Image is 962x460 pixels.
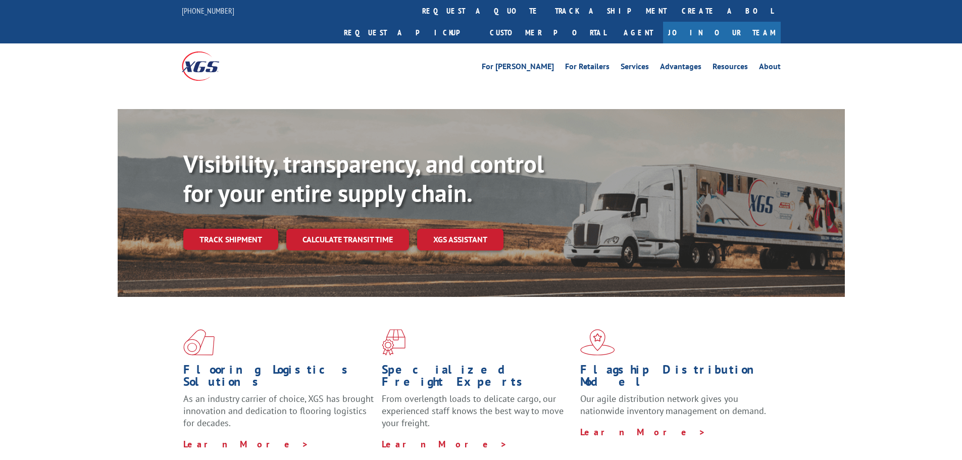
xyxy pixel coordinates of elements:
[183,329,215,355] img: xgs-icon-total-supply-chain-intelligence-red
[183,229,278,250] a: Track shipment
[417,229,503,250] a: XGS ASSISTANT
[565,63,610,74] a: For Retailers
[183,364,374,393] h1: Flooring Logistics Solutions
[286,229,409,250] a: Calculate transit time
[580,426,706,438] a: Learn More >
[580,393,766,417] span: Our agile distribution network gives you nationwide inventory management on demand.
[759,63,781,74] a: About
[482,63,554,74] a: For [PERSON_NAME]
[382,393,573,438] p: From overlength loads to delicate cargo, our experienced staff knows the best way to move your fr...
[614,22,663,43] a: Agent
[580,364,771,393] h1: Flagship Distribution Model
[621,63,649,74] a: Services
[580,329,615,355] img: xgs-icon-flagship-distribution-model-red
[713,63,748,74] a: Resources
[382,364,573,393] h1: Specialized Freight Experts
[336,22,482,43] a: Request a pickup
[183,393,374,429] span: As an industry carrier of choice, XGS has brought innovation and dedication to flooring logistics...
[182,6,234,16] a: [PHONE_NUMBER]
[382,438,508,450] a: Learn More >
[183,438,309,450] a: Learn More >
[183,148,544,209] b: Visibility, transparency, and control for your entire supply chain.
[482,22,614,43] a: Customer Portal
[660,63,701,74] a: Advantages
[382,329,406,355] img: xgs-icon-focused-on-flooring-red
[663,22,781,43] a: Join Our Team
